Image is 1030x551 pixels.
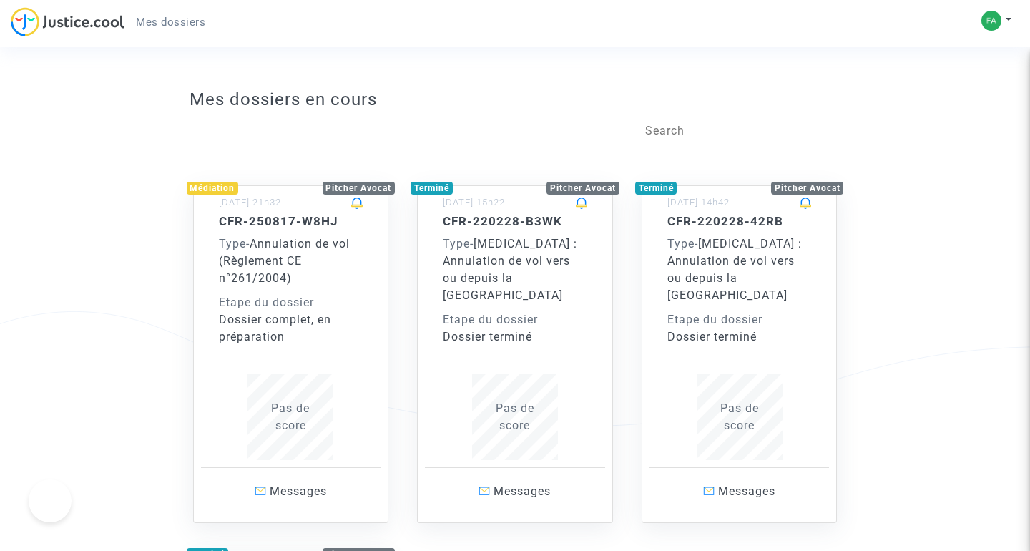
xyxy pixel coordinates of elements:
[635,182,677,195] div: Terminé
[219,294,363,311] div: Etape du dossier
[201,467,381,515] a: Messages
[546,182,619,195] div: Pitcher Avocat
[219,237,250,250] span: -
[271,401,310,432] span: Pas de score
[187,182,239,195] div: Médiation
[720,401,759,432] span: Pas de score
[219,197,281,208] small: [DATE] 21h32
[11,7,124,36] img: jc-logo.svg
[29,479,72,522] iframe: Help Scout Beacon - Open
[443,328,587,346] div: Dossier terminé
[981,11,1001,31] img: 20c3d09ba7dc147ea7c36425ec287d2b
[627,157,852,523] a: TerminéPitcher Avocat[DATE] 14h42CFR-220228-42RBType-[MEDICAL_DATA] : Annulation de vol vers ou d...
[667,311,812,328] div: Etape du dossier
[649,467,830,515] a: Messages
[124,11,217,33] a: Mes dossiers
[425,467,605,515] a: Messages
[443,237,474,250] span: -
[190,89,841,110] h3: Mes dossiers en cours
[771,182,844,195] div: Pitcher Avocat
[411,182,453,195] div: Terminé
[403,157,627,523] a: TerminéPitcher Avocat[DATE] 15h22CFR-220228-B3WKType-[MEDICAL_DATA] : Annulation de vol vers ou d...
[667,237,695,250] span: Type
[219,311,363,346] div: Dossier complet, en préparation
[443,214,587,228] h5: CFR-220228-B3WK
[667,214,812,228] h5: CFR-220228-42RB
[219,214,363,228] h5: CFR-250817-W8HJ
[219,237,350,285] span: Annulation de vol (Règlement CE n°261/2004)
[667,237,802,302] span: [MEDICAL_DATA] : Annulation de vol vers ou depuis la [GEOGRAPHIC_DATA]
[270,484,327,498] span: Messages
[443,197,505,208] small: [DATE] 15h22
[496,401,534,432] span: Pas de score
[667,328,812,346] div: Dossier terminé
[219,237,246,250] span: Type
[443,237,577,302] span: [MEDICAL_DATA] : Annulation de vol vers ou depuis la [GEOGRAPHIC_DATA]
[443,237,470,250] span: Type
[323,182,396,195] div: Pitcher Avocat
[443,311,587,328] div: Etape du dossier
[494,484,551,498] span: Messages
[667,197,730,208] small: [DATE] 14h42
[179,157,403,523] a: MédiationPitcher Avocat[DATE] 21h32CFR-250817-W8HJType-Annulation de vol (Règlement CE n°261/2004...
[136,16,205,29] span: Mes dossiers
[667,237,698,250] span: -
[718,484,775,498] span: Messages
